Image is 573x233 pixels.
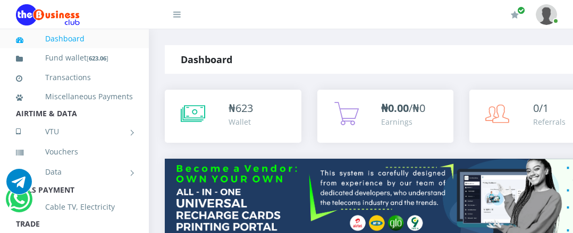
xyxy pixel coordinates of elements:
[16,118,133,145] a: VTU
[317,90,454,143] a: ₦0.00/₦0 Earnings
[16,65,133,90] a: Transactions
[181,53,232,66] strong: Dashboard
[87,54,108,62] small: [ ]
[517,6,525,14] span: Renew/Upgrade Subscription
[16,84,133,109] a: Miscellaneous Payments
[16,159,133,185] a: Data
[6,177,32,194] a: Chat for support
[165,90,301,143] a: ₦623 Wallet
[16,140,133,164] a: Vouchers
[533,101,549,115] span: 0/1
[16,4,80,25] img: Logo
[229,116,253,127] div: Wallet
[89,54,106,62] b: 623.06
[235,101,253,115] span: 623
[381,101,425,115] span: /₦0
[16,46,133,71] a: Fund wallet[623.06]
[16,195,133,219] a: Cable TV, Electricity
[536,4,557,25] img: User
[16,27,133,51] a: Dashboard
[533,116,566,127] div: Referrals
[381,116,425,127] div: Earnings
[511,11,519,19] i: Renew/Upgrade Subscription
[8,194,30,212] a: Chat for support
[381,101,409,115] b: ₦0.00
[229,100,253,116] div: ₦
